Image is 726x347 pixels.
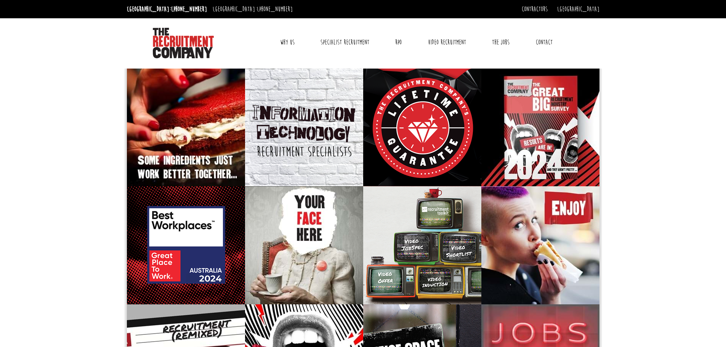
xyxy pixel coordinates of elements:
[557,5,599,13] a: [GEOGRAPHIC_DATA]
[153,28,214,58] img: The Recruitment Company
[171,5,207,13] a: [PHONE_NUMBER]
[125,3,209,15] li: [GEOGRAPHIC_DATA]:
[315,33,375,52] a: Specialist Recruitment
[389,33,407,52] a: RPO
[422,33,472,52] a: Video Recruitment
[257,5,293,13] a: [PHONE_NUMBER]
[211,3,295,15] li: [GEOGRAPHIC_DATA]:
[530,33,558,52] a: Contact
[486,33,515,52] a: The Jobs
[522,5,548,13] a: Contractors
[274,33,300,52] a: Why Us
